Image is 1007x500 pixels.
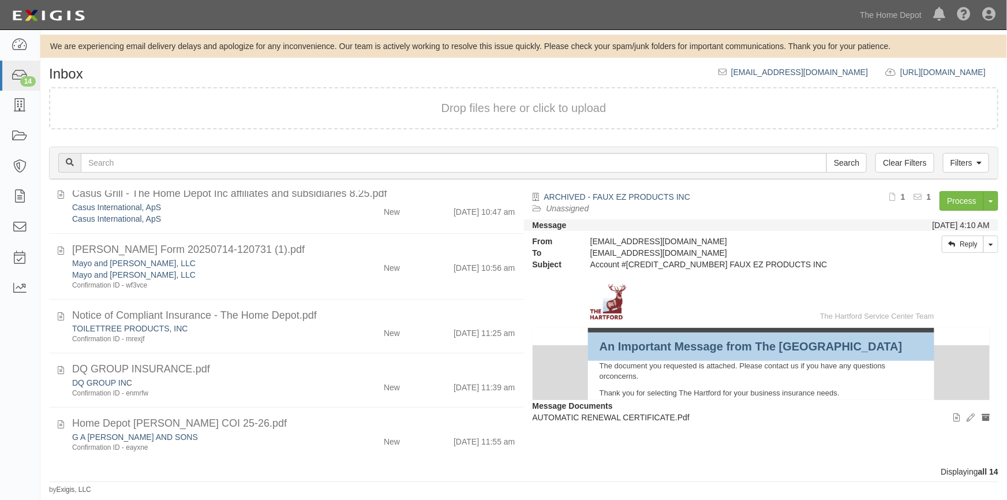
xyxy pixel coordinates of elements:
[454,258,515,274] div: [DATE] 10:56 am
[967,414,975,422] i: Edit document
[978,467,998,476] b: all 14
[72,389,323,398] div: Confirmation ID - enmrfw
[875,153,934,173] a: Clear Filters
[72,378,132,387] a: DQ GROUP INC
[72,432,198,442] a: G A [PERSON_NAME] AND SONS
[582,236,871,247] div: [EMAIL_ADDRESS][DOMAIN_NAME]
[20,76,36,87] div: 14
[546,204,589,213] a: Unassigned
[524,247,582,259] strong: To
[72,281,323,290] div: Confirmation ID - wf3vce
[982,414,990,422] i: Archive document
[939,191,984,211] a: Process
[384,202,400,218] div: New
[454,202,515,218] div: [DATE] 10:47 am
[72,270,196,279] a: Mayo and [PERSON_NAME], LLC
[927,192,931,202] b: 1
[933,219,990,231] div: [DATE] 4:10 AM
[544,192,691,202] a: ARCHIVED - FAUX EZ PRODUCTS INC
[524,259,582,270] strong: Subject
[900,68,998,77] a: [URL][DOMAIN_NAME]
[72,269,323,281] div: Mayo and Marsh, LLC
[72,443,323,453] div: Confirmation ID - eayxne
[957,8,971,22] i: Help Center - Complianz
[582,247,871,259] div: party-tmphnn@sbainsurance.homedepot.com
[384,431,400,447] div: New
[582,259,871,270] div: Account #100000002219607 FAUX EZ PRODUCTS INC
[731,68,868,77] a: [EMAIL_ADDRESS][DOMAIN_NAME]
[600,388,923,399] td: Thank you for selecting The Hartford for your business insurance needs.
[384,377,400,393] div: New
[57,486,91,494] a: Exigis, LLC
[72,242,515,258] div: ACORD Form 20250714-120731 (1).pdf
[953,414,960,422] i: View
[72,377,323,389] div: DQ GROUP INC
[384,258,400,274] div: New
[533,221,567,230] strong: Message
[72,203,161,212] a: Casus International, ApS
[72,186,515,202] div: Casus Grill - The Home Depot Inc affiliates and subsidiaries 8.25.pdf
[72,258,323,269] div: Mayo and Marsh, LLC
[72,334,323,344] div: Confirmation ID - mrexjf
[72,416,515,431] div: Home Depot Gertmenian COI 25-26.pdf
[854,3,927,27] a: The Home Depot
[533,412,990,423] p: AUTOMATIC RENEWAL CERTIFICATE.Pdf
[942,236,984,253] a: Reply
[441,100,607,117] button: Drop files here or click to upload
[72,259,196,268] a: Mayo and [PERSON_NAME], LLC
[826,153,867,173] input: Search
[72,214,161,223] a: Casus International, ApS
[600,338,923,355] td: An Important Message from The [GEOGRAPHIC_DATA]
[40,40,1007,52] div: We are experiencing email delivery delays and apologize for any inconvenience. Our team is active...
[454,377,515,393] div: [DATE] 11:39 am
[49,66,83,81] h1: Inbox
[384,323,400,339] div: New
[72,308,515,323] div: Notice of Compliant Insurance - The Home Depot.pdf
[454,431,515,447] div: [DATE] 11:55 am
[72,213,323,225] div: Casus International, ApS
[72,431,323,443] div: G A GERTMENIAN AND SONS
[49,485,91,495] small: by
[72,362,515,377] div: DQ GROUP INSURANCE.pdf
[72,202,323,213] div: Casus International, ApS
[600,361,923,382] td: The document you requested is attached. Please contact us if you have any questions orconcerns.
[943,153,989,173] a: Filters
[628,311,934,322] td: The Hartford Service Center Team
[588,282,628,322] img: The Hartford
[40,466,1007,477] div: Displaying
[81,153,827,173] input: Search
[901,192,905,202] b: 1
[72,323,323,334] div: TOILETTREE PRODUCTS, INC
[524,236,582,247] strong: From
[9,5,88,26] img: logo-5460c22ac91f19d4615b14bd174203de0afe785f0fc80cf4dbbc73dc1793850b.png
[72,324,188,333] a: TOILETTREE PRODUCTS, INC
[454,323,515,339] div: [DATE] 11:25 am
[533,401,613,411] strong: Message Documents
